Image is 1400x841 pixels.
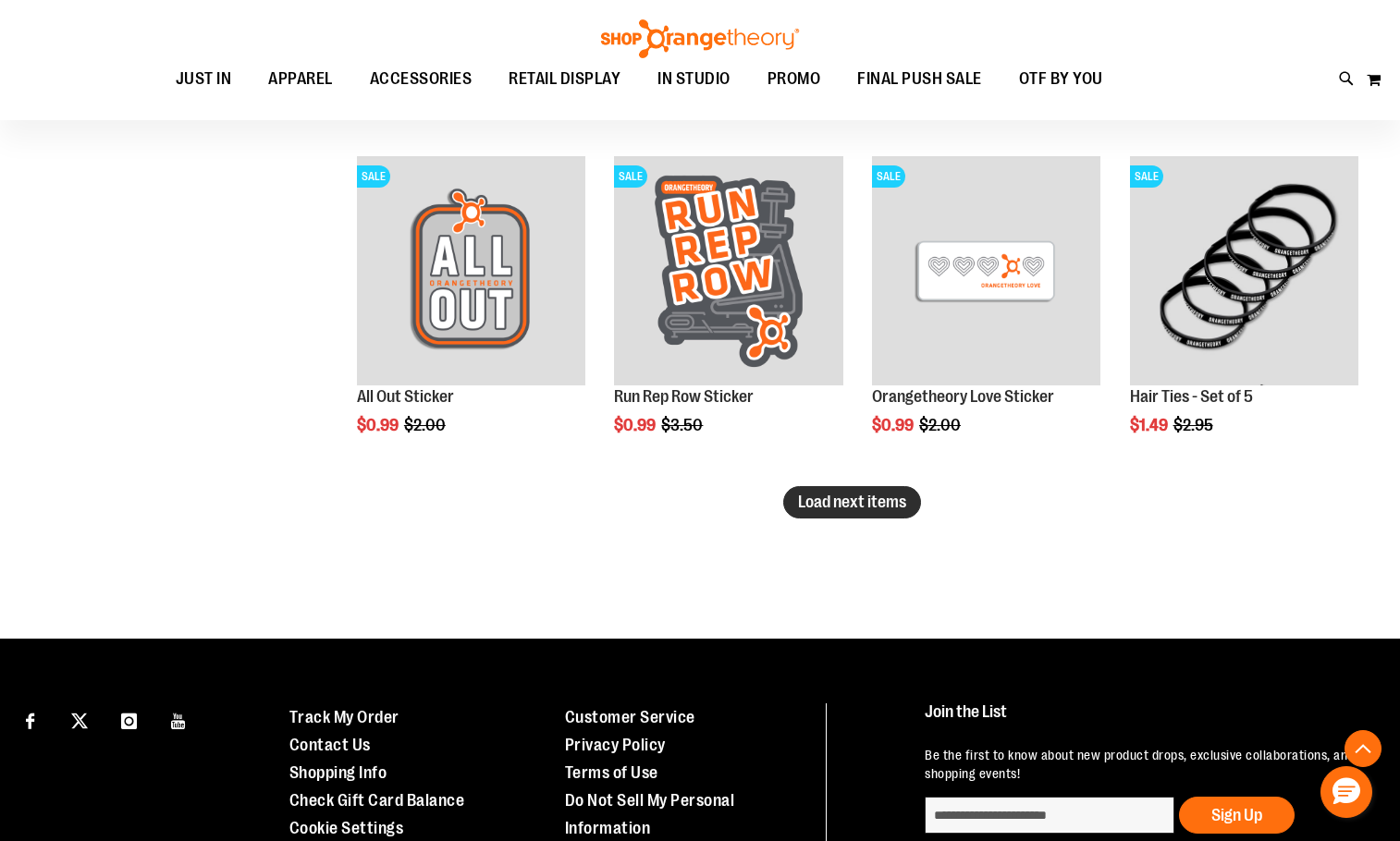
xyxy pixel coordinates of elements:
span: $2.00 [919,416,964,434]
h4: Join the List [925,703,1364,737]
img: Product image for Orangetheory Love Sticker [872,156,1100,384]
a: JUST IN [157,58,251,101]
div: product [605,147,852,481]
a: Orangetheory Love Sticker [872,387,1054,406]
a: All Out Sticker [357,387,454,406]
span: $0.99 [357,416,401,434]
span: $2.00 [404,416,448,434]
a: Hair Ties - Set of 5SALE [1130,156,1358,387]
a: Privacy Policy [565,736,666,754]
a: Track My Order [289,708,399,726]
a: Do Not Sell My Personal Information [565,791,735,837]
a: RETAIL DISPLAY [490,58,639,101]
span: $3.50 [661,416,706,434]
span: Load next items [798,493,906,511]
img: Product image for All Out Sticker [357,156,585,384]
span: $0.99 [614,416,658,434]
a: Product image for All Out StickerSALE [357,156,585,387]
a: Visit our X page [64,703,96,736]
button: Load next items [783,486,921,518]
a: PROMO [749,58,840,101]
a: FINAL PUSH SALE [839,58,1001,100]
button: Sign Up [1179,797,1295,834]
a: Customer Service [565,708,695,726]
input: enter email [925,797,1174,834]
img: Hair Ties - Set of 5 [1130,156,1358,384]
span: ACCESSORIES [370,58,473,100]
a: Visit our Instagram page [113,703,145,736]
span: IN STUDIO [657,58,731,100]
span: $1.49 [1130,416,1171,434]
span: PROMO [768,58,821,100]
a: APPAREL [250,58,351,101]
img: Run Rep Row Sticker [614,156,842,384]
button: Back To Top [1345,730,1382,767]
span: SALE [357,165,390,188]
span: OTF BY YOU [1019,58,1103,100]
a: Product image for Orangetheory Love StickerSALE [872,156,1100,387]
span: JUST IN [176,58,232,100]
span: APPAREL [268,58,333,100]
a: Check Gift Card Balance [289,791,465,810]
p: Be the first to know about new product drops, exclusive collaborations, and shopping events! [925,746,1364,783]
a: Run Rep Row StickerSALE [614,156,842,387]
span: SALE [614,165,647,188]
a: ACCESSORIES [351,58,491,101]
a: IN STUDIO [639,58,749,101]
img: Twitter [71,713,88,729]
a: Hair Ties - Set of 5 [1130,387,1253,406]
span: SALE [872,165,905,188]
img: Shop Orangetheory [598,19,802,58]
div: product [863,147,1110,481]
div: product [1121,147,1368,481]
button: Hello, have a question? Let’s chat. [1320,766,1372,818]
a: Terms of Use [565,763,658,782]
a: OTF BY YOU [1001,58,1122,101]
a: Visit our Facebook page [14,703,46,736]
span: RETAIL DISPLAY [509,58,620,100]
span: $0.99 [872,416,916,434]
a: Visit our Youtube page [163,703,195,736]
span: FINAL PUSH SALE [857,58,982,100]
a: Shopping Info [289,763,387,782]
a: Run Rep Row Sticker [614,387,754,406]
a: Cookie Settings [289,819,404,837]
div: product [348,147,595,481]
span: Sign Up [1211,806,1262,824]
span: SALE [1130,165,1163,188]
span: $2.95 [1173,416,1216,434]
a: Contact Us [289,736,371,754]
